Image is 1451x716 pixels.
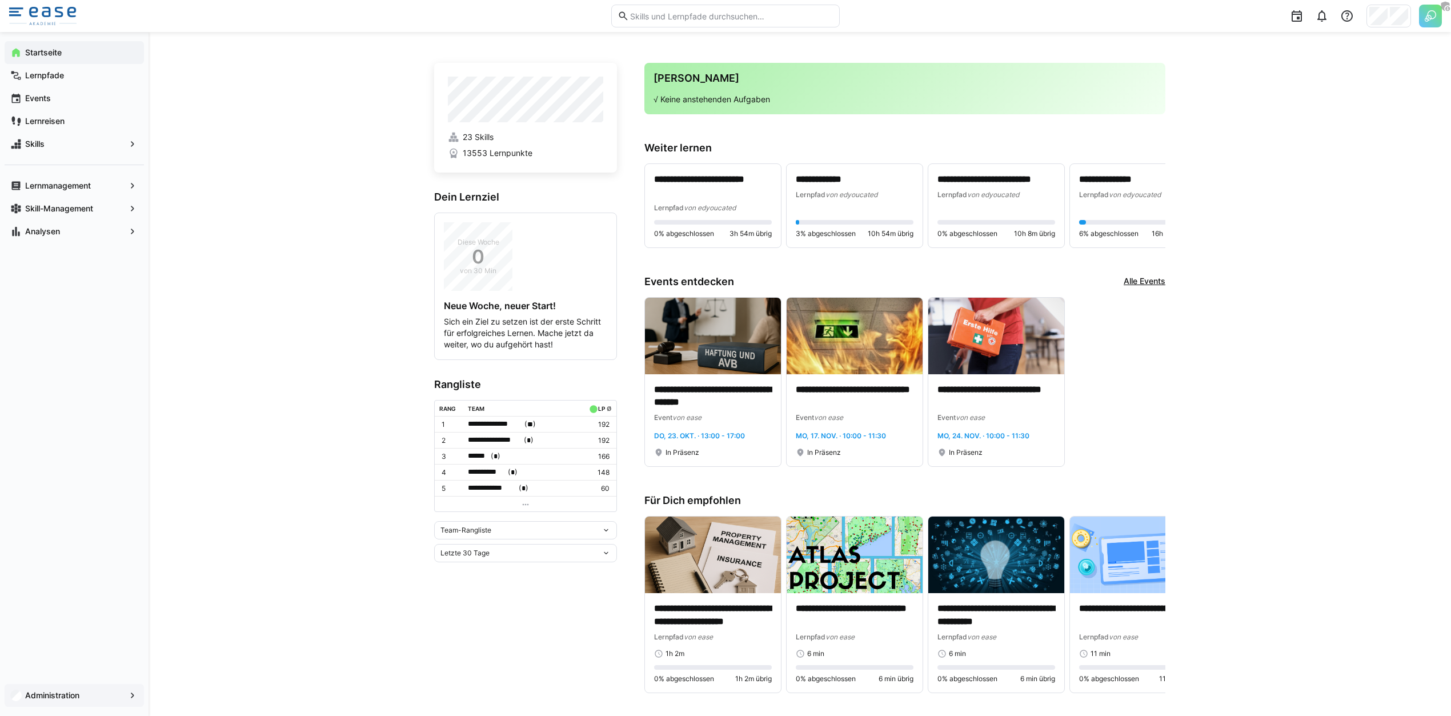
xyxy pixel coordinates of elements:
[672,413,702,422] span: von ease
[442,452,459,461] p: 3
[607,403,612,413] a: ø
[587,484,610,493] p: 60
[654,674,714,683] span: 0% abgeschlossen
[519,482,528,494] span: ( )
[868,229,913,238] span: 10h 54m übrig
[684,633,713,641] span: von ease
[949,448,983,457] span: In Präsenz
[645,517,781,593] img: image
[796,674,856,683] span: 0% abgeschlossen
[796,413,814,422] span: Event
[629,11,833,21] input: Skills und Lernpfade durchsuchen…
[1109,190,1161,199] span: von edyoucated
[928,517,1064,593] img: image
[937,413,956,422] span: Event
[654,72,1156,85] h3: [PERSON_NAME]
[587,452,610,461] p: 166
[879,674,913,683] span: 6 min übrig
[1152,229,1197,238] span: 16h 54m übrig
[1079,229,1139,238] span: 6% abgeschlossen
[587,468,610,477] p: 148
[937,431,1029,440] span: Mo, 24. Nov. · 10:00 - 11:30
[434,378,617,391] h3: Rangliste
[967,633,996,641] span: von ease
[729,229,772,238] span: 3h 54m übrig
[807,649,824,658] span: 6 min
[796,190,825,199] span: Lernpfad
[442,420,459,429] p: 1
[1091,649,1111,658] span: 11 min
[937,674,997,683] span: 0% abgeschlossen
[524,418,536,430] span: ( )
[444,300,607,311] h4: Neue Woche, neuer Start!
[440,549,490,558] span: Letzte 30 Tage
[949,649,966,658] span: 6 min
[1020,674,1055,683] span: 6 min übrig
[1109,633,1138,641] span: von ease
[654,229,714,238] span: 0% abgeschlossen
[448,131,603,143] a: 23 Skills
[439,405,456,412] div: Rang
[645,298,781,374] img: image
[1014,229,1055,238] span: 10h 8m übrig
[654,413,672,422] span: Event
[463,147,532,159] span: 13553 Lernpunkte
[787,298,923,374] img: image
[442,484,459,493] p: 5
[1079,190,1109,199] span: Lernpfad
[491,450,500,462] span: ( )
[814,413,843,422] span: von ease
[937,190,967,199] span: Lernpfad
[444,316,607,350] p: Sich ein Ziel zu setzen ist der erste Schritt für erfolgreiches Lernen. Mache jetzt da weiter, wo...
[508,466,518,478] span: ( )
[807,448,841,457] span: In Präsenz
[1124,275,1165,288] a: Alle Events
[434,191,617,203] h3: Dein Lernziel
[796,633,825,641] span: Lernpfad
[654,431,745,440] span: Do, 23. Okt. · 13:00 - 17:00
[967,190,1019,199] span: von edyoucated
[666,649,684,658] span: 1h 2m
[644,275,734,288] h3: Events entdecken
[524,434,534,446] span: ( )
[825,633,855,641] span: von ease
[463,131,494,143] span: 23 Skills
[654,94,1156,105] p: √ Keine anstehenden Aufgaben
[468,405,484,412] div: Team
[937,633,967,641] span: Lernpfad
[440,526,491,535] span: Team-Rangliste
[644,494,1165,507] h3: Für Dich empfohlen
[644,142,1165,154] h3: Weiter lernen
[587,420,610,429] p: 192
[796,431,886,440] span: Mo, 17. Nov. · 10:00 - 11:30
[442,468,459,477] p: 4
[587,436,610,445] p: 192
[654,203,684,212] span: Lernpfad
[1079,633,1109,641] span: Lernpfad
[825,190,877,199] span: von edyoucated
[735,674,772,683] span: 1h 2m übrig
[1079,674,1139,683] span: 0% abgeschlossen
[1159,674,1197,683] span: 11 min übrig
[684,203,736,212] span: von edyoucated
[956,413,985,422] span: von ease
[787,517,923,593] img: image
[796,229,856,238] span: 3% abgeschlossen
[1070,517,1206,593] img: image
[598,405,605,412] div: LP
[442,436,459,445] p: 2
[928,298,1064,374] img: image
[937,229,997,238] span: 0% abgeschlossen
[654,633,684,641] span: Lernpfad
[666,448,699,457] span: In Präsenz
